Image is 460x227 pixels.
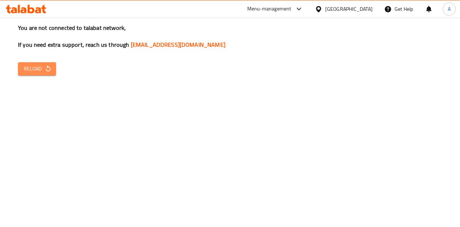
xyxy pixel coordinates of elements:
div: [GEOGRAPHIC_DATA] [325,5,373,13]
span: A [448,5,451,13]
span: Reload [24,64,50,73]
a: [EMAIL_ADDRESS][DOMAIN_NAME] [131,39,225,50]
button: Reload [18,62,56,76]
h3: You are not connected to talabat network, If you need extra support, reach us through [18,24,442,49]
div: Menu-management [247,5,291,13]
